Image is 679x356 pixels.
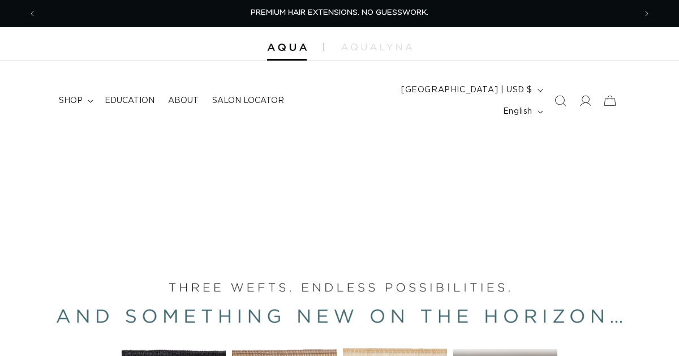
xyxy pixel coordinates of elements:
[503,106,532,118] span: English
[341,44,412,50] img: aqualyna.com
[401,84,532,96] span: [GEOGRAPHIC_DATA] | USD $
[98,89,161,113] a: Education
[251,9,428,16] span: PREMIUM HAIR EXTENSIONS. NO GUESSWORK.
[105,96,154,106] span: Education
[20,3,45,24] button: Previous announcement
[634,3,659,24] button: Next announcement
[205,89,291,113] a: Salon Locator
[52,89,98,113] summary: shop
[168,96,199,106] span: About
[212,96,284,106] span: Salon Locator
[548,88,573,113] summary: Search
[59,96,83,106] span: shop
[267,44,307,52] img: Aqua Hair Extensions
[161,89,205,113] a: About
[496,101,548,122] button: English
[394,79,548,101] button: [GEOGRAPHIC_DATA] | USD $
